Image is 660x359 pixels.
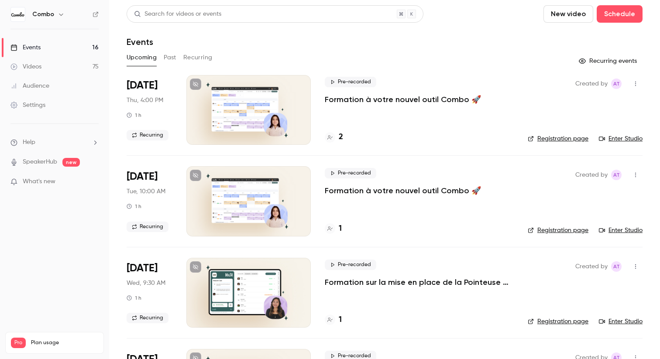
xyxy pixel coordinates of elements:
[10,138,99,147] li: help-dropdown-opener
[127,261,158,275] span: [DATE]
[88,178,99,186] iframe: Noticeable Trigger
[183,51,213,65] button: Recurring
[127,279,165,287] span: Wed, 9:30 AM
[599,317,643,326] a: Enter Studio
[613,170,620,180] span: AT
[528,317,588,326] a: Registration page
[32,10,54,19] h6: Combo
[597,5,643,23] button: Schedule
[127,203,141,210] div: 1 h
[613,261,620,272] span: AT
[611,261,622,272] span: Amandine Test
[127,166,172,236] div: Sep 16 Tue, 10:00 AM (Europe/Paris)
[127,37,153,47] h1: Events
[127,187,165,196] span: Tue, 10:00 AM
[127,258,172,328] div: Sep 17 Wed, 9:30 AM (Europe/Paris)
[339,314,342,326] h4: 1
[127,75,172,145] div: Sep 11 Thu, 4:00 PM (Europe/Paris)
[611,170,622,180] span: Amandine Test
[611,79,622,89] span: Amandine Test
[339,131,343,143] h4: 2
[325,94,481,105] a: Formation à votre nouvel outil Combo 🚀
[127,222,168,232] span: Recurring
[543,5,593,23] button: New video
[575,261,608,272] span: Created by
[613,79,620,89] span: AT
[11,338,26,348] span: Pro
[325,77,376,87] span: Pre-recorded
[325,277,514,287] a: Formation sur la mise en place de la Pointeuse Combo 🚦
[528,134,588,143] a: Registration page
[127,313,168,323] span: Recurring
[127,96,163,105] span: Thu, 4:00 PM
[575,170,608,180] span: Created by
[23,157,57,167] a: SpeakerHub
[134,10,221,19] div: Search for videos or events
[325,223,342,235] a: 1
[127,112,141,119] div: 1 h
[325,260,376,270] span: Pre-recorded
[599,226,643,235] a: Enter Studio
[31,339,98,346] span: Plan usage
[127,294,141,301] div: 1 h
[127,51,157,65] button: Upcoming
[62,158,80,167] span: new
[10,43,41,52] div: Events
[339,223,342,235] h4: 1
[164,51,176,65] button: Past
[127,130,168,140] span: Recurring
[23,138,35,147] span: Help
[10,62,41,71] div: Videos
[10,101,45,109] div: Settings
[127,79,158,92] span: [DATE]
[127,170,158,184] span: [DATE]
[23,177,55,186] span: What's new
[575,54,643,68] button: Recurring events
[325,131,343,143] a: 2
[325,168,376,178] span: Pre-recorded
[528,226,588,235] a: Registration page
[10,82,49,90] div: Audience
[325,314,342,326] a: 1
[599,134,643,143] a: Enter Studio
[575,79,608,89] span: Created by
[325,185,481,196] a: Formation à votre nouvel outil Combo 🚀
[11,7,25,21] img: Combo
